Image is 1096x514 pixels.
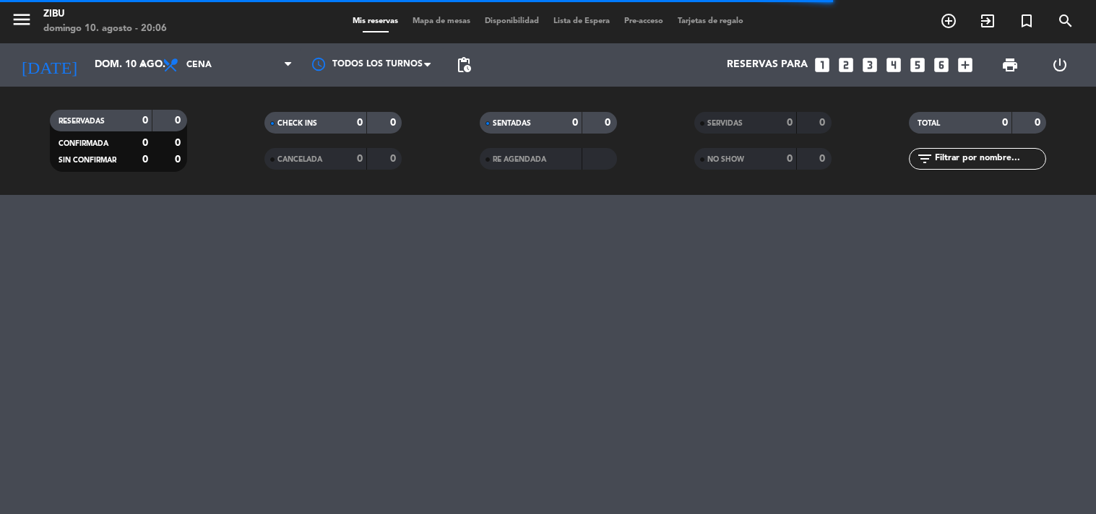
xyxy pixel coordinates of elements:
[979,12,996,30] i: exit_to_app
[390,154,399,164] strong: 0
[134,56,152,74] i: arrow_drop_down
[59,140,108,147] span: CONFIRMADA
[345,17,405,25] span: Mis reservas
[1051,56,1069,74] i: power_settings_new
[175,116,184,126] strong: 0
[933,151,1045,167] input: Filtrar por nombre...
[43,7,167,22] div: Zibu
[142,138,148,148] strong: 0
[1035,43,1085,87] div: LOG OUT
[493,120,531,127] span: SENTADAS
[357,154,363,164] strong: 0
[277,156,322,163] span: CANCELADA
[707,120,743,127] span: SERVIDAS
[142,116,148,126] strong: 0
[175,138,184,148] strong: 0
[11,9,33,35] button: menu
[707,156,744,163] span: NO SHOW
[787,154,793,164] strong: 0
[787,118,793,128] strong: 0
[405,17,478,25] span: Mapa de mesas
[59,157,116,164] span: SIN CONFIRMAR
[813,56,832,74] i: looks_one
[968,9,1007,33] span: WALK IN
[1018,12,1035,30] i: turned_in_not
[357,118,363,128] strong: 0
[956,56,975,74] i: add_box
[1046,9,1085,33] span: BUSCAR
[918,120,940,127] span: TOTAL
[478,17,546,25] span: Disponibilidad
[277,120,317,127] span: CHECK INS
[916,150,933,167] i: filter_list
[390,118,399,128] strong: 0
[493,156,546,163] span: RE AGENDADA
[617,17,670,25] span: Pre-acceso
[670,17,751,25] span: Tarjetas de regalo
[884,56,903,74] i: looks_4
[929,9,968,33] span: RESERVAR MESA
[11,9,33,30] i: menu
[175,154,184,165] strong: 0
[727,59,808,71] span: Reservas para
[186,60,212,70] span: Cena
[940,12,957,30] i: add_circle_outline
[455,56,473,74] span: pending_actions
[1007,9,1046,33] span: Reserva especial
[1002,118,1008,128] strong: 0
[546,17,617,25] span: Lista de Espera
[1035,118,1043,128] strong: 0
[932,56,951,74] i: looks_6
[142,154,148,165] strong: 0
[11,49,87,81] i: [DATE]
[43,22,167,36] div: domingo 10. agosto - 20:06
[819,118,828,128] strong: 0
[59,118,105,125] span: RESERVADAS
[908,56,927,74] i: looks_5
[819,154,828,164] strong: 0
[860,56,879,74] i: looks_3
[1057,12,1074,30] i: search
[572,118,578,128] strong: 0
[605,118,613,128] strong: 0
[837,56,855,74] i: looks_two
[1001,56,1019,74] span: print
